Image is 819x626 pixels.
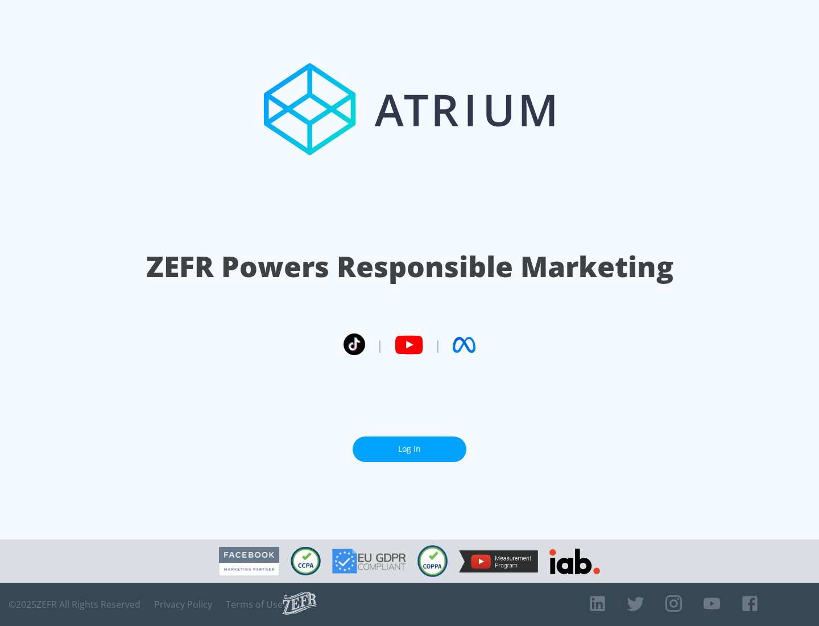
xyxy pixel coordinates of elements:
span: | [377,336,383,353]
h1: ZEFR Powers Responsible Marketing [146,247,673,286]
img: CCPA Compliant [291,547,321,575]
img: GDPR Compliant [332,549,406,574]
img: YouTube Measurement Program [459,550,538,573]
a: Log In [353,436,466,462]
img: Facebook Marketing Partner [219,547,279,576]
span: © 2025 ZEFR All Rights Reserved [9,599,140,610]
img: COPPA Compliant [417,545,448,577]
a: Terms of Use [226,599,283,610]
img: IAB [549,549,600,574]
a: Privacy Policy [154,599,212,610]
span: | [435,336,441,353]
